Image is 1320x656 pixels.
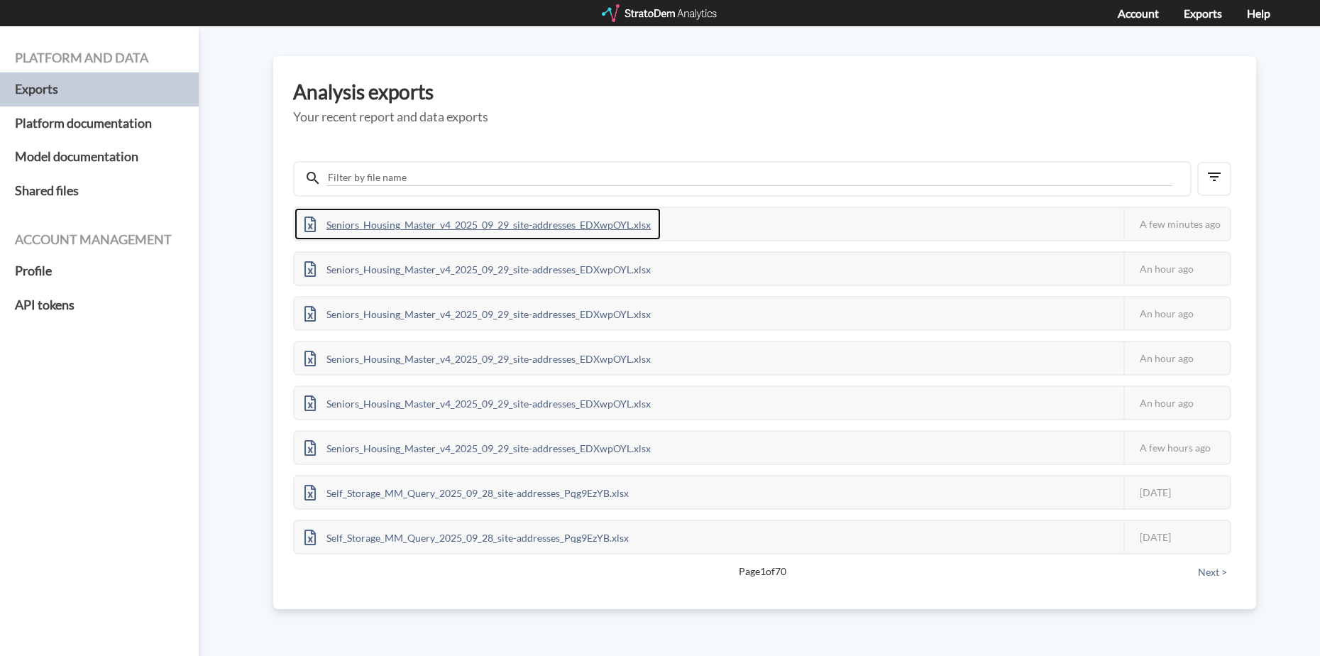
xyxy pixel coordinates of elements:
div: A few hours ago [1123,432,1230,464]
a: Profile [15,254,184,288]
div: An hour ago [1123,253,1230,285]
a: Seniors_Housing_Master_v4_2025_09_29_site-addresses_EDXwpOYL.xlsx [295,440,661,452]
div: Seniors_Housing_Master_v4_2025_09_29_site-addresses_EDXwpOYL.xlsx [295,342,661,374]
a: Seniors_Housing_Master_v4_2025_09_29_site-addresses_EDXwpOYL.xlsx [295,261,661,273]
div: Seniors_Housing_Master_v4_2025_09_29_site-addresses_EDXwpOYL.xlsx [295,387,661,419]
a: API tokens [15,288,184,322]
a: Seniors_Housing_Master_v4_2025_09_29_site-addresses_EDXwpOYL.xlsx [295,351,661,363]
div: A few minutes ago [1123,208,1230,240]
a: Platform documentation [15,106,184,141]
div: An hour ago [1123,342,1230,374]
h4: Platform and data [15,51,184,65]
a: Account [1118,6,1159,20]
h3: Analysis exports [293,81,1236,103]
input: Filter by file name [326,170,1172,186]
button: Next > [1194,564,1231,580]
a: Help [1247,6,1270,20]
a: Shared files [15,174,184,208]
a: Seniors_Housing_Master_v4_2025_09_29_site-addresses_EDXwpOYL.xlsx [295,217,661,229]
a: Seniors_Housing_Master_v4_2025_09_29_site-addresses_EDXwpOYL.xlsx [295,306,661,318]
div: Seniors_Housing_Master_v4_2025_09_29_site-addresses_EDXwpOYL.xlsx [295,208,661,240]
div: Seniors_Housing_Master_v4_2025_09_29_site-addresses_EDXwpOYL.xlsx [295,297,661,329]
a: Model documentation [15,140,184,174]
div: Self_Storage_MM_Query_2025_09_28_site-addresses_Pqg9EzYB.xlsx [295,476,639,508]
span: Page 1 of 70 [343,564,1182,579]
div: [DATE] [1123,521,1230,553]
a: Exports [1184,6,1222,20]
div: An hour ago [1123,297,1230,329]
div: Self_Storage_MM_Query_2025_09_28_site-addresses_Pqg9EzYB.xlsx [295,521,639,553]
a: Self_Storage_MM_Query_2025_09_28_site-addresses_Pqg9EzYB.xlsx [295,485,639,497]
h5: Your recent report and data exports [293,110,1236,124]
div: Seniors_Housing_Master_v4_2025_09_29_site-addresses_EDXwpOYL.xlsx [295,253,661,285]
a: Exports [15,72,184,106]
div: Seniors_Housing_Master_v4_2025_09_29_site-addresses_EDXwpOYL.xlsx [295,432,661,464]
a: Seniors_Housing_Master_v4_2025_09_29_site-addresses_EDXwpOYL.xlsx [295,395,661,408]
a: Self_Storage_MM_Query_2025_09_28_site-addresses_Pqg9EzYB.xlsx [295,530,639,542]
div: [DATE] [1123,476,1230,508]
h4: Account management [15,233,184,247]
div: An hour ago [1123,387,1230,419]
